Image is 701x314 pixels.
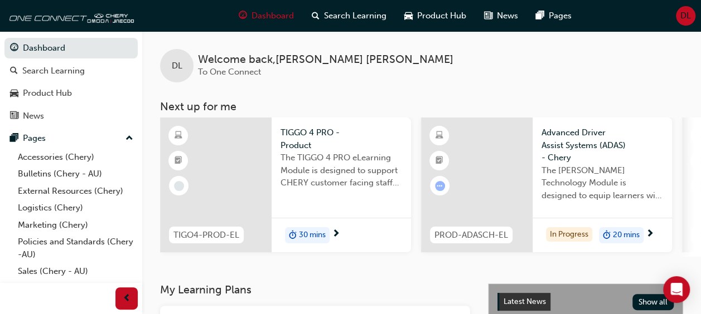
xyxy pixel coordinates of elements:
span: TIGO4-PROD-EL [173,229,239,242]
div: Pages [23,132,46,145]
h3: My Learning Plans [160,283,470,296]
div: Product Hub [23,87,72,100]
span: news-icon [484,9,492,23]
a: Bulletins (Chery - AU) [13,165,138,183]
span: Search Learning [324,9,386,22]
a: All Pages [13,280,138,297]
span: The [PERSON_NAME] Technology Module is designed to equip learners with essential knowledge about ... [542,164,663,202]
span: up-icon [125,131,133,146]
button: Show all [632,294,674,310]
a: Latest NewsShow all [497,293,674,311]
span: learningRecordVerb_ATTEMPT-icon [435,181,445,191]
span: next-icon [332,229,340,239]
span: booktick-icon [436,154,443,168]
span: Pages [549,9,572,22]
a: Accessories (Chery) [13,149,138,166]
span: News [497,9,518,22]
span: car-icon [404,9,413,23]
span: The TIGGO 4 PRO eLearning Module is designed to support CHERY customer facing staff with the prod... [281,151,402,189]
span: search-icon [312,9,320,23]
a: news-iconNews [475,4,527,27]
div: In Progress [546,227,592,242]
a: External Resources (Chery) [13,183,138,200]
a: Dashboard [4,38,138,58]
a: PROD-ADASCH-ELAdvanced Driver Assist Systems (ADAS) - CheryThe [PERSON_NAME] Technology Module is... [421,117,672,252]
button: DashboardSearch LearningProduct HubNews [4,36,138,128]
a: Logistics (Chery) [13,199,138,217]
span: duration-icon [289,228,297,243]
a: Marketing (Chery) [13,217,138,234]
span: Dashboard [252,9,294,22]
span: learningResourceType_ELEARNING-icon [175,129,182,143]
span: prev-icon [123,292,131,306]
span: car-icon [10,89,18,99]
span: DL [172,60,182,72]
a: pages-iconPages [527,4,581,27]
span: news-icon [10,111,18,121]
div: Search Learning [22,65,85,77]
span: guage-icon [10,43,18,53]
span: 30 mins [299,229,326,242]
span: PROD-ADASCH-EL [434,229,508,242]
a: Policies and Standards (Chery -AU) [13,233,138,263]
span: Advanced Driver Assist Systems (ADAS) - Chery [542,126,663,164]
a: News [4,106,138,126]
a: TIGO4-PROD-ELTIGGO 4 PRO - ProductThe TIGGO 4 PRO eLearning Module is designed to support CHERY c... [160,117,411,252]
span: DL [680,9,691,22]
span: duration-icon [603,228,611,243]
span: TIGGO 4 PRO - Product [281,126,402,151]
span: pages-icon [10,134,18,144]
img: oneconnect [6,4,134,27]
div: Open Intercom Messenger [663,276,690,303]
a: Search Learning [4,61,138,81]
span: guage-icon [239,9,247,23]
a: Sales (Chery - AU) [13,263,138,280]
span: learningRecordVerb_NONE-icon [174,181,184,191]
a: guage-iconDashboard [230,4,303,27]
a: Product Hub [4,83,138,104]
a: car-iconProduct Hub [395,4,475,27]
button: Pages [4,128,138,149]
div: News [23,110,44,122]
span: next-icon [646,229,654,239]
span: To One Connect [198,67,261,77]
a: search-iconSearch Learning [303,4,395,27]
span: 20 mins [613,229,640,242]
span: pages-icon [536,9,544,23]
span: search-icon [10,66,18,76]
button: DL [676,6,695,26]
span: Latest News [504,297,546,306]
span: Product Hub [417,9,466,22]
span: Welcome back , [PERSON_NAME] [PERSON_NAME] [198,53,453,66]
span: learningResourceType_ELEARNING-icon [436,129,443,143]
span: booktick-icon [175,154,182,168]
h3: Next up for me [142,100,701,113]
